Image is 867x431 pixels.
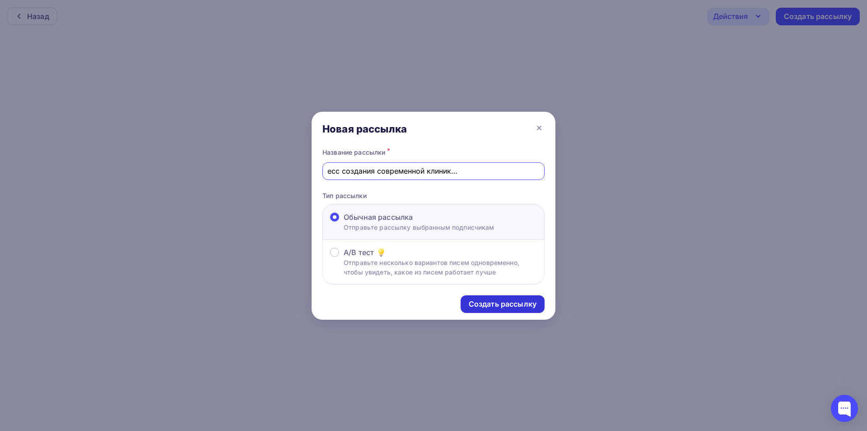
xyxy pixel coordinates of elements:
p: Отправьте несколько вариантов писем одновременно, чтобы увидеть, какое из писем работает лучше [344,258,537,277]
span: A/B тест [344,247,374,258]
div: Новая рассылка [322,123,407,135]
div: Создать рассылку [469,299,536,309]
input: Придумайте название рассылки [328,166,540,176]
span: Обычная рассылка [344,212,413,223]
div: Название рассылки [322,146,545,159]
p: Отправьте рассылку выбранным подписчикам [344,223,494,232]
p: Тип рассылки [322,191,545,200]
